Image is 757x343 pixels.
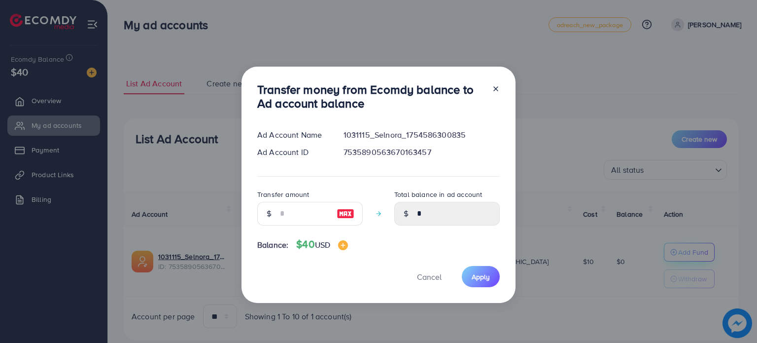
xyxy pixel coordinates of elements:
[296,238,348,251] h4: $40
[249,147,336,158] div: Ad Account ID
[394,190,482,199] label: Total balance in ad account
[462,266,500,287] button: Apply
[257,190,309,199] label: Transfer amount
[472,272,490,282] span: Apply
[336,129,508,141] div: 1031115_Selnora_1754586300835
[257,82,484,111] h3: Transfer money from Ecomdy balance to Ad account balance
[336,147,508,158] div: 7535890563670163457
[338,240,348,250] img: image
[405,266,454,287] button: Cancel
[249,129,336,141] div: Ad Account Name
[417,271,442,282] span: Cancel
[315,239,330,250] span: USD
[257,239,288,251] span: Balance:
[337,208,354,220] img: image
